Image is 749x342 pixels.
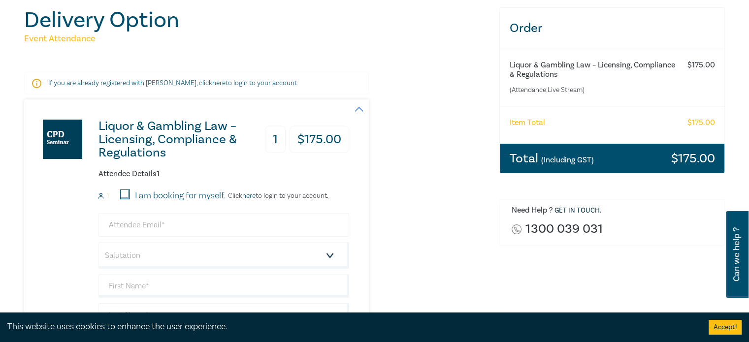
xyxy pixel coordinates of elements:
[43,120,82,159] img: Liquor & Gambling Law – Licensing, Compliance & Regulations
[510,85,676,95] small: (Attendance: Live Stream )
[732,217,741,292] span: Can we help ?
[554,206,600,215] a: Get in touch
[98,274,349,298] input: First Name*
[24,7,488,33] h1: Delivery Option
[98,169,349,179] h6: Attendee Details 1
[98,120,261,159] h3: Liquor & Gambling Law – Licensing, Compliance & Regulations
[510,61,676,79] h6: Liquor & Gambling Law – Licensing, Compliance & Regulations
[212,79,226,88] a: here
[107,192,109,199] small: 1
[98,213,349,237] input: Attendee Email*
[7,320,694,333] div: This website uses cookies to enhance the user experience.
[242,191,256,200] a: here
[226,192,328,200] p: Click to login to your account.
[512,206,717,216] h6: Need Help ? .
[671,152,715,165] h3: $ 175.00
[510,152,594,165] h3: Total
[541,155,594,165] small: (Including GST)
[525,222,602,236] a: 1300 039 031
[135,189,226,202] label: I am booking for myself.
[687,118,715,127] h6: $ 175.00
[709,320,742,335] button: Accept cookies
[98,303,349,327] input: Last Name*
[265,126,286,153] h3: 1
[48,78,345,88] p: If you are already registered with [PERSON_NAME], click to login to your account
[500,8,725,49] h3: Order
[510,118,545,127] h6: Item Total
[290,126,349,153] h3: $ 175.00
[687,61,715,70] h6: $ 175.00
[24,33,488,45] h5: Event Attendance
